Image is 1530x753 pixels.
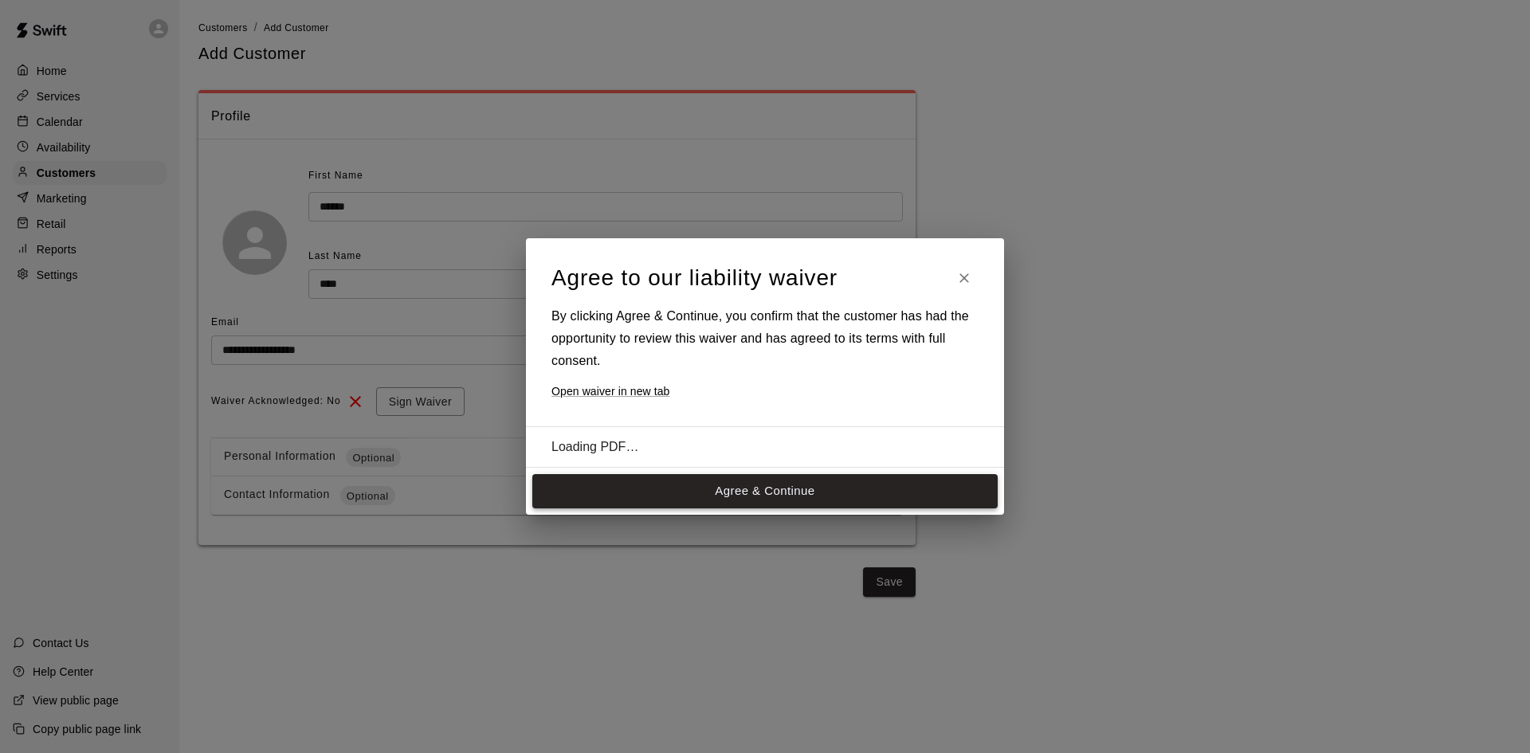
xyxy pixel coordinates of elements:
[551,305,979,372] h6: By clicking Agree & Continue, you confirm that the customer has had the opportunity to review thi...
[551,265,838,292] h4: Agree to our liability waiver
[551,383,979,401] a: Open waiver in new tab
[551,440,870,454] div: Loading PDF…
[532,474,998,508] button: Agree & Continue
[950,264,979,292] button: Close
